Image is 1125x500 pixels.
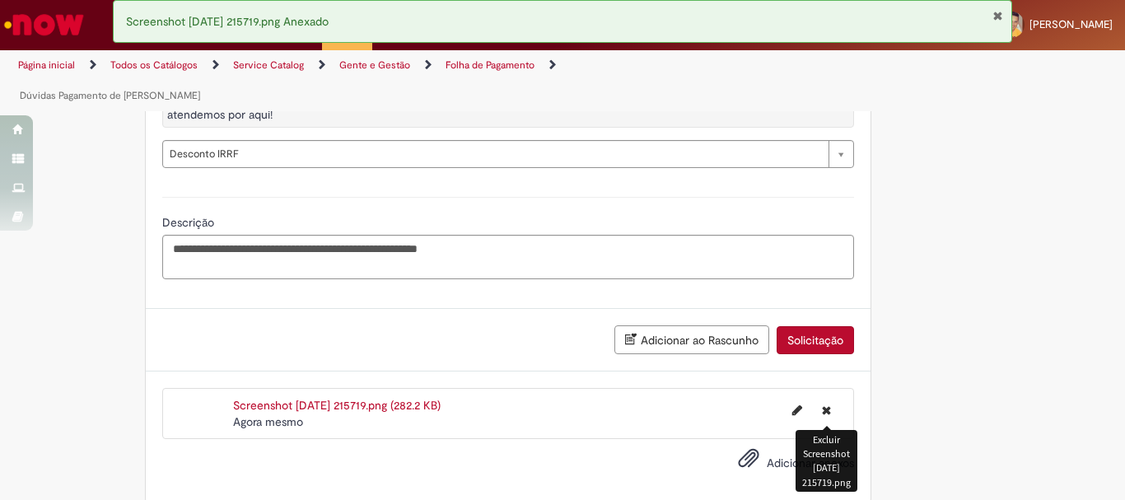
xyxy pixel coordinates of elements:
span: Screenshot [DATE] 215719.png Anexado [126,14,329,29]
span: Desconto IRRF [170,141,820,167]
span: [PERSON_NAME] [1029,17,1113,31]
a: Service Catalog [233,58,304,72]
div: Excluir Screenshot [DATE] 215719.png [796,430,857,492]
span: Agora mesmo [233,414,303,429]
button: Adicionar anexos [734,443,763,481]
button: Excluir Screenshot 2025-03-07 215719.png [812,397,841,423]
span: Descrição [162,215,217,230]
button: Editar nome de arquivo Screenshot 2025-03-07 215719.png [782,397,812,423]
a: Dúvidas Pagamento de [PERSON_NAME] [20,89,200,102]
textarea: Descrição [162,235,854,279]
a: Screenshot [DATE] 215719.png (282.2 KB) [233,398,441,413]
time: 30/08/2025 03:26:06 [233,414,303,429]
a: Página inicial [18,58,75,72]
button: Adicionar ao Rascunho [614,325,769,354]
img: ServiceNow [2,8,86,41]
ul: Trilhas de página [12,50,738,111]
button: Solicitação [777,326,854,354]
a: Folha de Pagamento [446,58,534,72]
button: Fechar Notificação [992,9,1003,22]
a: Todos os Catálogos [110,58,198,72]
a: Gente e Gestão [339,58,410,72]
